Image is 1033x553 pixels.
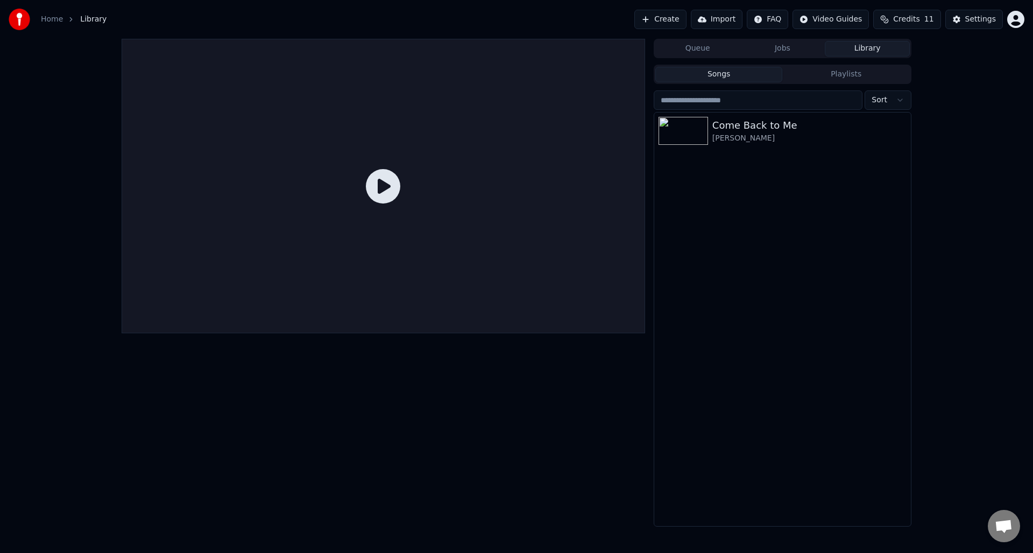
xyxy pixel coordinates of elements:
button: Create [634,10,687,29]
span: Library [80,14,107,25]
button: Queue [655,41,740,57]
button: Credits11 [873,10,940,29]
button: FAQ [747,10,788,29]
button: Songs [655,67,783,82]
div: [PERSON_NAME] [712,133,907,144]
span: 11 [924,14,934,25]
img: youka [9,9,30,30]
div: Settings [965,14,996,25]
span: Sort [872,95,887,106]
button: Library [825,41,910,57]
div: Open chat [988,510,1020,542]
button: Playlists [782,67,910,82]
button: Video Guides [793,10,869,29]
nav: breadcrumb [41,14,107,25]
span: Credits [893,14,919,25]
button: Jobs [740,41,825,57]
div: Come Back to Me [712,118,907,133]
a: Home [41,14,63,25]
button: Import [691,10,742,29]
button: Settings [945,10,1003,29]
